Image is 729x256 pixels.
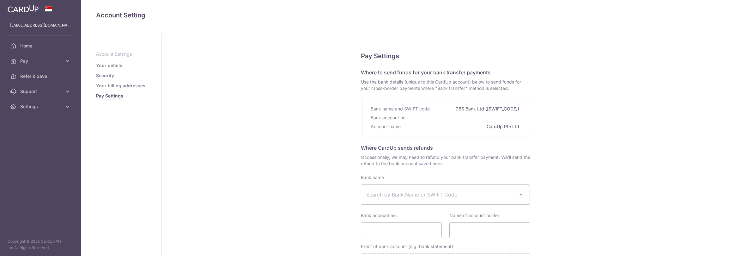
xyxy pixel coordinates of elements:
div: DBS Bank Ltd ([SWIFT_CODE]) [455,104,520,113]
span: Home [20,43,62,49]
span: Occassionally, we may need to refund your bank transfer payment. We’ll send the refund to the ban... [361,154,530,167]
div: Account name [371,122,402,131]
span: Where to send funds for your bank transfer payments [361,69,490,76]
span: Pay [20,58,62,64]
label: Name of account holder [449,212,499,219]
a: Your details [96,62,122,69]
div: CardUp Pte Ltd [487,122,520,131]
label: Proof of bank account (e.g. bank statement) [361,243,453,250]
img: CardUp [8,5,39,13]
div: Bank name and SWIFT code [371,104,431,113]
label: Bank name [361,174,384,181]
a: Security [96,72,114,79]
span: Refer & Save [20,73,62,79]
label: Bank account no. [361,212,397,219]
a: Pay Settings [96,93,123,99]
a: Your billing addresses [96,83,145,89]
span: Where CardUp sends refunds [361,145,433,151]
p: [EMAIL_ADDRESS][DOMAIN_NAME] [10,22,71,28]
span: Settings [20,103,62,110]
span: Search by Bank Name or SWIFT Code [366,191,515,198]
span: Support [20,88,62,95]
span: translation missing: en.refund_bank_accounts.show.title.account_setting [96,11,145,19]
p: Account Settings [96,51,146,57]
span: Use the bank details (unique to this CardUp account) below to send funds for your cross-border pa... [361,79,530,91]
div: Bank account no. [371,113,408,122]
h5: Pay Settings [361,51,530,61]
